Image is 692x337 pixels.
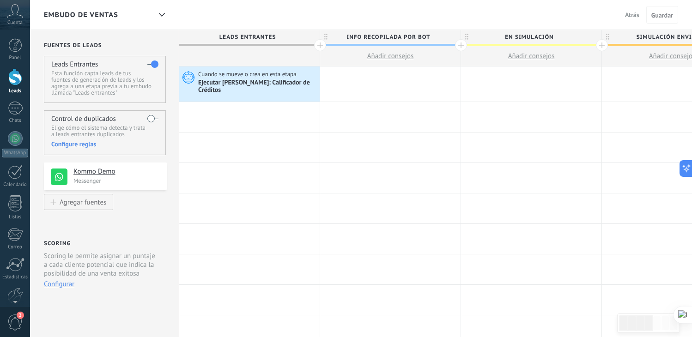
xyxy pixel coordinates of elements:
[73,177,161,185] p: Messenger
[2,118,29,124] div: Chats
[461,30,601,44] div: En Simulación
[320,30,456,44] span: Info Recopilada por Bot
[2,274,29,280] div: Estadísticas
[2,244,29,250] div: Correo
[621,8,643,22] button: Atrás
[198,70,298,78] span: Cuando se mueve o crea en esta etapa
[154,6,170,24] div: Embudo de ventas
[2,88,29,94] div: Leads
[17,312,24,319] span: 2
[2,182,29,188] div: Calendario
[51,140,158,148] div: Configure reglas
[179,30,320,44] div: Leads Entrantes
[44,240,71,247] h2: Scoring
[51,60,98,69] h4: Leads Entrantes
[2,214,29,220] div: Listas
[651,12,673,18] span: Guardar
[320,46,461,66] button: Añadir consejos
[44,280,74,289] button: Configurar
[44,252,159,278] p: Scoring le permite asignar un puntaje a cada cliente potencial que indica la posibilidad de una v...
[60,198,106,206] div: Agregar fuentes
[51,125,158,138] p: Elige cómo el sistema detecta y trata a leads entrantes duplicados
[2,149,28,157] div: WhatsApp
[461,30,597,44] span: En Simulación
[367,52,414,60] span: Añadir consejos
[320,30,461,44] div: Info Recopilada por Bot
[44,194,113,210] button: Agregar fuentes
[44,11,118,19] span: Embudo de ventas
[646,6,678,24] button: Guardar
[7,20,23,26] span: Cuenta
[73,167,160,176] h4: Kommo Demo
[198,79,317,95] div: Ejecutar [PERSON_NAME]: Calificador de Créditos
[51,70,158,96] p: Esta función capta leads de tus fuentes de generación de leads y los agrega a una etapa previa a ...
[2,55,29,61] div: Panel
[625,11,639,19] span: Atrás
[44,42,167,49] h2: Fuentes de leads
[508,52,555,60] span: Añadir consejos
[461,46,601,66] button: Añadir consejos
[51,114,116,123] h4: Control de duplicados
[179,30,315,44] span: Leads Entrantes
